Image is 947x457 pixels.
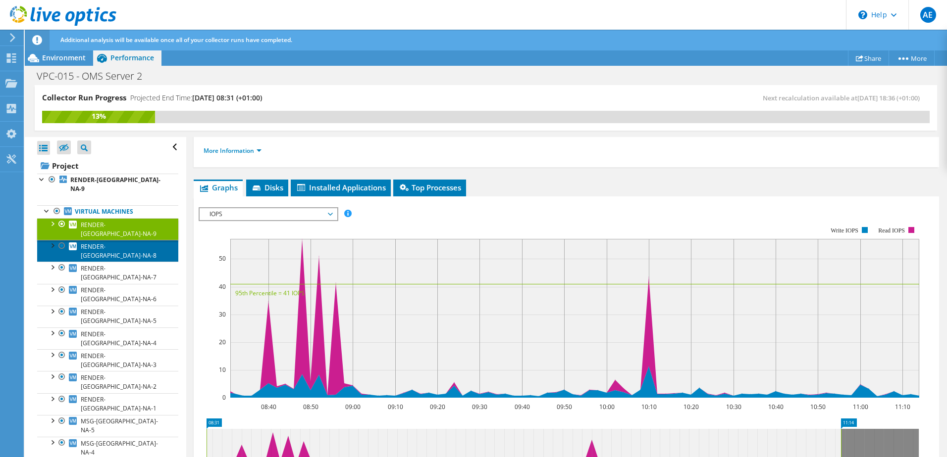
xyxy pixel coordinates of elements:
[920,7,936,23] span: AE
[219,338,226,346] text: 20
[303,403,318,411] text: 08:50
[831,227,858,234] text: Write IOPS
[81,286,157,303] span: RENDER-[GEOGRAPHIC_DATA]-NA-6
[32,71,158,82] h1: VPC-015 - OMS Server 2
[641,403,656,411] text: 10:10
[81,330,157,347] span: RENDER-[GEOGRAPHIC_DATA]-NA-4
[683,403,698,411] text: 10:20
[37,218,178,240] a: RENDER-[GEOGRAPHIC_DATA]-NA-9
[599,403,614,411] text: 10:00
[878,227,905,234] text: Read IOPS
[251,183,283,192] span: Disks
[37,174,178,195] a: RENDER-[GEOGRAPHIC_DATA]-NA-9
[37,306,178,327] a: RENDER-[GEOGRAPHIC_DATA]-NA-5
[81,221,157,238] span: RENDER-[GEOGRAPHIC_DATA]-NA-9
[726,403,741,411] text: 10:30
[130,92,262,103] h4: Projected End Time:
[199,183,238,192] span: Graphs
[889,50,935,66] a: More
[219,254,226,263] text: 50
[81,439,158,457] span: MSG-[GEOGRAPHIC_DATA]-NA-4
[219,282,226,291] text: 40
[768,403,783,411] text: 10:40
[387,403,403,411] text: 09:10
[848,50,889,66] a: Share
[852,403,868,411] text: 11:00
[110,53,154,62] span: Performance
[37,415,178,437] a: MSG-[GEOGRAPHIC_DATA]-NA-5
[37,349,178,371] a: RENDER-[GEOGRAPHIC_DATA]-NA-3
[261,403,276,411] text: 08:40
[398,183,461,192] span: Top Processes
[37,205,178,218] a: Virtual Machines
[37,240,178,262] a: RENDER-[GEOGRAPHIC_DATA]-NA-8
[81,417,158,434] span: MSG-[GEOGRAPHIC_DATA]-NA-5
[222,393,226,402] text: 0
[858,10,867,19] svg: \n
[205,208,332,220] span: IOPS
[37,327,178,349] a: RENDER-[GEOGRAPHIC_DATA]-NA-4
[70,176,160,193] b: RENDER-[GEOGRAPHIC_DATA]-NA-9
[81,264,157,281] span: RENDER-[GEOGRAPHIC_DATA]-NA-7
[42,111,155,122] div: 13%
[81,395,157,412] span: RENDER-[GEOGRAPHIC_DATA]-NA-1
[81,373,157,391] span: RENDER-[GEOGRAPHIC_DATA]-NA-2
[204,146,262,155] a: More Information
[42,53,86,62] span: Environment
[810,403,825,411] text: 10:50
[37,284,178,306] a: RENDER-[GEOGRAPHIC_DATA]-NA-6
[857,93,920,102] span: [DATE] 18:36 (+01:00)
[81,352,157,369] span: RENDER-[GEOGRAPHIC_DATA]-NA-3
[235,289,305,297] text: 95th Percentile = 41 IOPS
[219,310,226,319] text: 30
[37,393,178,415] a: RENDER-[GEOGRAPHIC_DATA]-NA-1
[296,183,386,192] span: Installed Applications
[37,371,178,393] a: RENDER-[GEOGRAPHIC_DATA]-NA-2
[514,403,529,411] text: 09:40
[81,308,157,325] span: RENDER-[GEOGRAPHIC_DATA]-NA-5
[81,242,157,260] span: RENDER-[GEOGRAPHIC_DATA]-NA-8
[345,403,360,411] text: 09:00
[894,403,910,411] text: 11:10
[472,403,487,411] text: 09:30
[60,36,292,44] span: Additional analysis will be available once all of your collector runs have completed.
[429,403,445,411] text: 09:20
[556,403,572,411] text: 09:50
[219,366,226,374] text: 10
[37,158,178,174] a: Project
[763,93,925,102] span: Next recalculation available at
[37,262,178,283] a: RENDER-[GEOGRAPHIC_DATA]-NA-7
[192,93,262,102] span: [DATE] 08:31 (+01:00)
